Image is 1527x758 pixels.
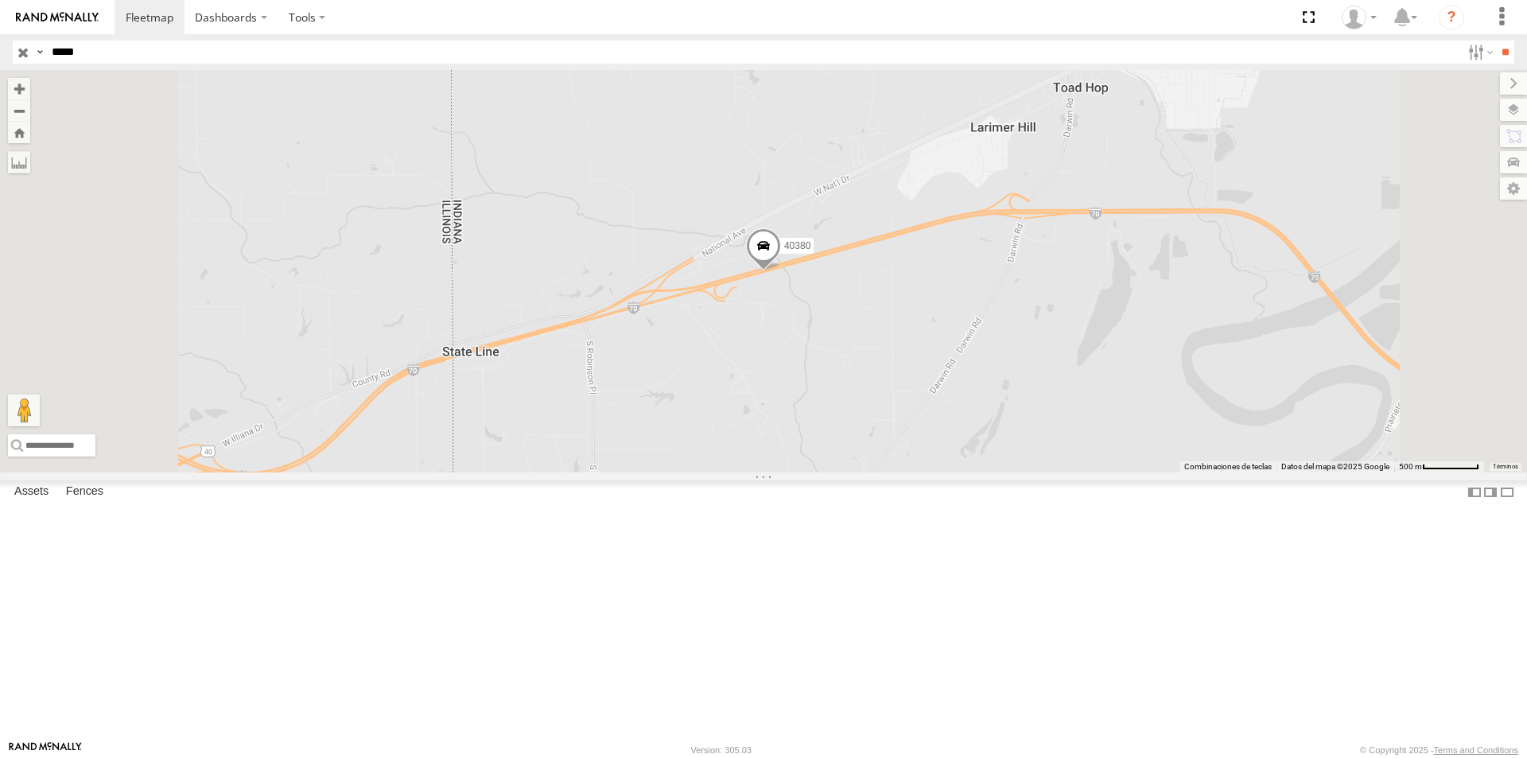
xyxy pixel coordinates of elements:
[784,240,810,251] span: 40380
[1467,480,1482,503] label: Dock Summary Table to the Left
[9,742,82,758] a: Visit our Website
[6,481,56,503] label: Assets
[1184,461,1272,472] button: Combinaciones de teclas
[1500,177,1527,200] label: Map Settings
[1499,480,1515,503] label: Hide Summary Table
[33,41,46,64] label: Search Query
[1360,745,1518,755] div: © Copyright 2025 -
[1439,5,1464,30] i: ?
[16,12,99,23] img: rand-logo.svg
[691,745,752,755] div: Version: 305.03
[8,78,30,99] button: Zoom in
[1482,480,1498,503] label: Dock Summary Table to the Right
[1336,6,1382,29] div: Miguel Cantu
[1399,462,1422,471] span: 500 m
[1394,461,1484,472] button: Escala del mapa: 500 m por 68 píxeles
[1462,41,1496,64] label: Search Filter Options
[8,122,30,143] button: Zoom Home
[58,481,111,503] label: Fences
[8,151,30,173] label: Measure
[8,395,40,426] button: Arrastra al hombrecito al mapa para abrir Street View
[1281,462,1389,471] span: Datos del mapa ©2025 Google
[8,99,30,122] button: Zoom out
[1493,463,1518,469] a: Términos
[1434,745,1518,755] a: Terms and Conditions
